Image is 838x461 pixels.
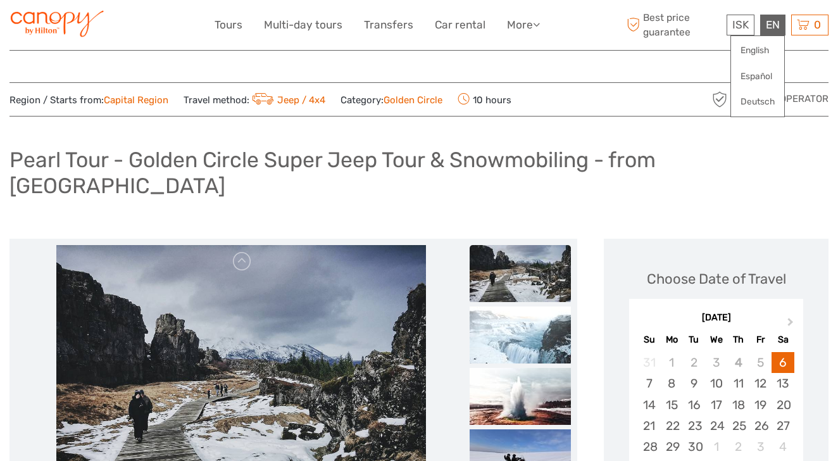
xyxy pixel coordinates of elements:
div: Choose Thursday, September 11th, 2025 [727,373,749,394]
div: EN [760,15,785,35]
div: Choose Friday, October 3rd, 2025 [749,436,772,457]
span: Best price guarantee [624,11,724,39]
div: Choose Monday, September 8th, 2025 [661,373,683,394]
a: Car rental [435,16,485,34]
div: Su [638,331,660,348]
div: Not available Monday, September 1st, 2025 [661,352,683,373]
div: Choose Thursday, September 18th, 2025 [727,395,749,415]
div: Choose Date of Travel [647,269,786,289]
div: Mo [661,331,683,348]
div: Choose Wednesday, September 24th, 2025 [705,415,727,436]
div: Choose Thursday, October 2nd, 2025 [727,436,749,457]
span: ISK [732,18,749,31]
div: Choose Tuesday, September 16th, 2025 [683,395,705,415]
div: We [705,331,727,348]
div: Th [727,331,749,348]
div: Sa [772,331,794,348]
a: English [731,39,784,62]
div: Not available Thursday, September 4th, 2025 [727,352,749,373]
div: [DATE] [629,312,803,325]
div: Choose Friday, September 19th, 2025 [749,395,772,415]
div: Choose Friday, September 12th, 2025 [749,373,772,394]
div: Tu [683,331,705,348]
div: Choose Sunday, September 28th, 2025 [638,436,660,457]
div: Choose Saturday, September 13th, 2025 [772,373,794,394]
p: We're away right now. Please check back later! [18,22,143,32]
a: Transfers [364,16,413,34]
a: Multi-day tours [264,16,342,34]
a: Golden Circle [384,94,442,106]
a: Español [731,65,784,88]
div: Fr [749,331,772,348]
div: Not available Wednesday, September 3rd, 2025 [705,352,727,373]
div: Choose Wednesday, October 1st, 2025 [705,436,727,457]
img: d20006cff51242719c6f2951424a6da4_slider_thumbnail.jpeg [470,368,571,425]
div: Choose Tuesday, September 30th, 2025 [683,436,705,457]
button: Open LiveChat chat widget [146,20,161,35]
img: 182-a0af6d4c-ed4b-4e3b-92e1-ac0e9f8dd3b0_logo_small.jpg [9,9,106,41]
div: Choose Monday, September 29th, 2025 [661,436,683,457]
div: Choose Tuesday, September 9th, 2025 [683,373,705,394]
div: Not available Tuesday, September 2nd, 2025 [683,352,705,373]
a: Jeep / 4x4 [249,94,325,106]
div: Choose Wednesday, September 17th, 2025 [705,395,727,415]
div: Choose Friday, September 26th, 2025 [749,415,772,436]
div: Choose Sunday, September 14th, 2025 [638,395,660,415]
img: f15003c3cc8f47e885b70257023623dd_slider_thumbnail.jpeg [470,306,571,363]
h1: Pearl Tour - Golden Circle Super Jeep Tour & Snowmobiling - from [GEOGRAPHIC_DATA] [9,147,829,198]
span: Travel method: [184,91,325,108]
div: Choose Wednesday, September 10th, 2025 [705,373,727,394]
button: Next Month [782,315,802,335]
span: 10 hours [458,91,511,108]
span: Category: [341,94,442,107]
div: Choose Monday, September 22nd, 2025 [661,415,683,436]
a: Deutsch [731,91,784,113]
img: verified_operator_grey_128.png [710,89,730,110]
div: Choose Saturday, September 27th, 2025 [772,415,794,436]
div: Choose Sunday, September 7th, 2025 [638,373,660,394]
a: Tours [215,16,242,34]
span: Region / Starts from: [9,94,168,107]
a: Capital Region [104,94,168,106]
div: Not available Friday, September 5th, 2025 [749,352,772,373]
span: 0 [812,18,823,31]
div: Choose Sunday, September 21st, 2025 [638,415,660,436]
div: Not available Sunday, August 31st, 2025 [638,352,660,373]
div: Choose Saturday, September 20th, 2025 [772,395,794,415]
div: Choose Thursday, September 25th, 2025 [727,415,749,436]
a: More [507,16,540,34]
div: Choose Saturday, October 4th, 2025 [772,436,794,457]
div: Choose Tuesday, September 23rd, 2025 [683,415,705,436]
img: f4ee769743ea48a6ad0ab2d038370ecb_slider_thumbnail.jpeg [470,245,571,302]
div: Choose Saturday, September 6th, 2025 [772,352,794,373]
div: Choose Monday, September 15th, 2025 [661,395,683,415]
